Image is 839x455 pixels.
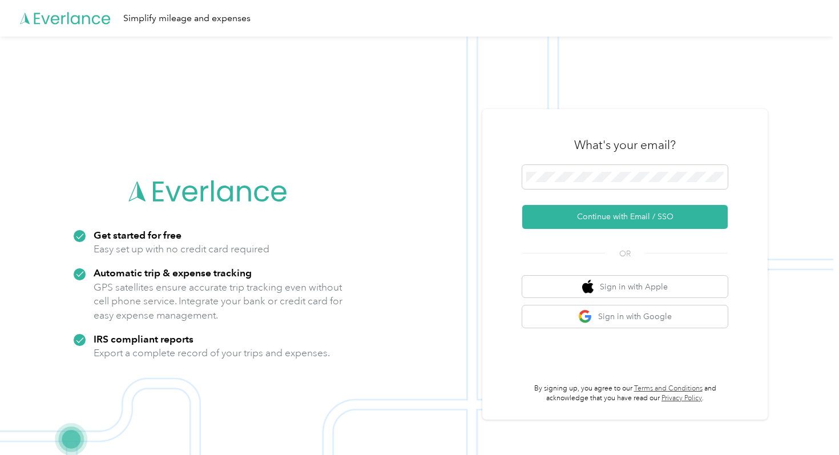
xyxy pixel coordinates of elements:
a: Terms and Conditions [634,384,703,393]
button: google logoSign in with Google [522,305,728,328]
p: Export a complete record of your trips and expenses. [94,346,330,360]
p: Easy set up with no credit card required [94,242,269,256]
a: Privacy Policy [661,394,702,402]
button: Continue with Email / SSO [522,205,728,229]
img: apple logo [582,280,594,294]
button: apple logoSign in with Apple [522,276,728,298]
span: OR [605,248,645,260]
p: By signing up, you agree to our and acknowledge that you have read our . [522,384,728,404]
div: Simplify mileage and expenses [123,11,251,26]
p: GPS satellites ensure accurate trip tracking even without cell phone service. Integrate your bank... [94,280,343,323]
img: google logo [578,309,592,324]
strong: Get started for free [94,229,181,241]
strong: Automatic trip & expense tracking [94,267,252,279]
iframe: Everlance-gr Chat Button Frame [775,391,839,455]
h3: What's your email? [574,137,676,153]
strong: IRS compliant reports [94,333,193,345]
